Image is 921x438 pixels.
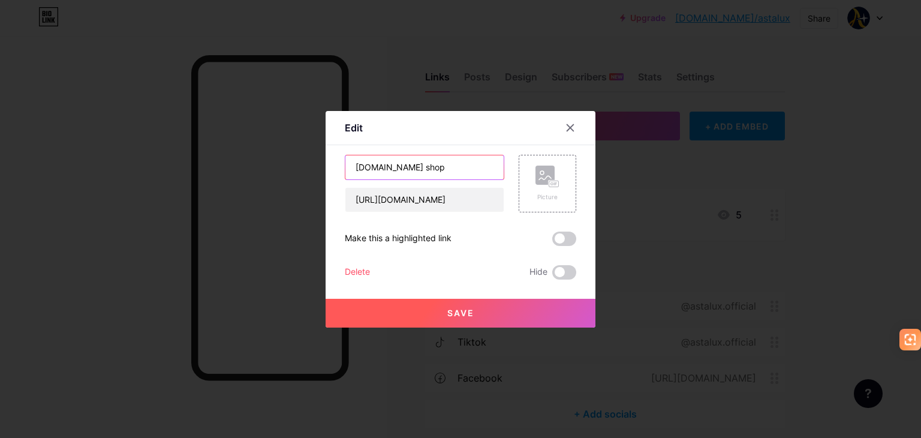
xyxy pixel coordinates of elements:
div: Picture [535,193,559,202]
div: Edit [345,121,363,135]
span: Hide [529,265,547,280]
input: URL [345,188,504,212]
div: Make this a highlighted link [345,232,452,246]
button: Save [326,299,595,328]
span: Save [447,308,474,318]
div: Delete [345,265,370,280]
input: Title [345,155,504,179]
